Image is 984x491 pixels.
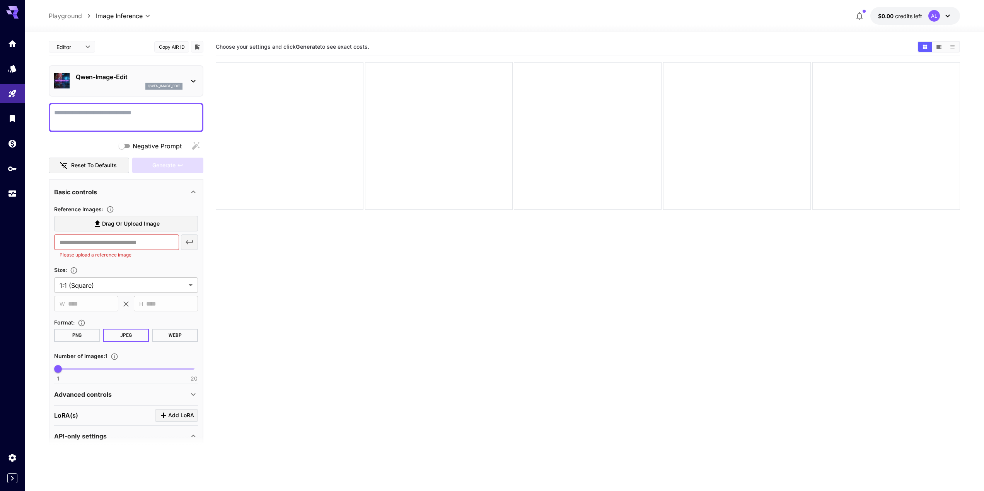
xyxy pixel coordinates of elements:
span: Editor [56,43,80,51]
div: Models [8,64,17,73]
div: Settings [8,453,17,462]
nav: breadcrumb [49,11,96,20]
div: API Keys [8,164,17,173]
span: 1 [57,375,59,382]
span: Format : [54,319,75,326]
span: 20 [191,375,198,382]
button: Show images in grid view [918,42,932,52]
p: qwen_image_edit [148,83,180,89]
button: Specify how many images to generate in a single request. Each image generation will be charged se... [107,353,121,360]
label: Drag or upload image [54,216,198,232]
span: Drag or upload image [102,219,160,229]
button: Adjust the dimensions of the generated image by specifying its width and height in pixels, or sel... [67,267,81,274]
div: Home [8,39,17,48]
span: Add LoRA [168,411,194,420]
div: Wallet [8,139,17,148]
div: Please upload a reference image [132,158,203,173]
span: W [60,299,65,308]
button: Copy AIR ID [154,41,189,53]
div: Playground [8,89,17,99]
span: Choose your settings and click to see exact costs. [216,43,369,50]
span: Number of images : 1 [54,353,107,359]
p: LoRA(s) [54,411,78,420]
button: $0.00AL [870,7,960,25]
span: Size : [54,267,67,273]
div: Library [8,114,17,123]
span: Reference Images : [54,206,103,212]
span: credits left [895,13,922,19]
p: Please upload a reference image [60,251,174,259]
div: Advanced controls [54,385,198,404]
button: Click to add LoRA [155,409,198,422]
div: Usage [8,189,17,199]
button: Show images in video view [932,42,946,52]
button: JPEG [103,329,149,342]
div: Show images in grid viewShow images in video viewShow images in list view [917,41,960,53]
p: API-only settings [54,432,107,441]
span: H [139,299,143,308]
button: WEBP [152,329,198,342]
span: 1:1 (Square) [60,281,186,290]
p: Qwen-Image-Edit [76,72,182,82]
div: AL [928,10,940,22]
button: Upload a reference image to guide the result. This is needed for Image-to-Image or Inpainting. Su... [103,206,117,213]
span: $0.00 [878,13,895,19]
button: Show images in list view [946,42,959,52]
span: Image Inference [96,11,143,20]
button: Add to library [194,42,201,51]
button: PNG [54,329,100,342]
div: Qwen-Image-Editqwen_image_edit [54,69,198,93]
div: API-only settings [54,427,198,445]
div: $0.00 [878,12,922,20]
button: Expand sidebar [7,473,17,483]
p: Advanced controls [54,390,112,399]
b: Generate [296,43,320,50]
span: Negative Prompt [133,141,182,151]
button: Choose the file format for the output image. [75,319,89,327]
p: Basic controls [54,187,97,197]
a: Playground [49,11,82,20]
button: Reset to defaults [49,158,129,173]
div: Basic controls [54,183,198,201]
